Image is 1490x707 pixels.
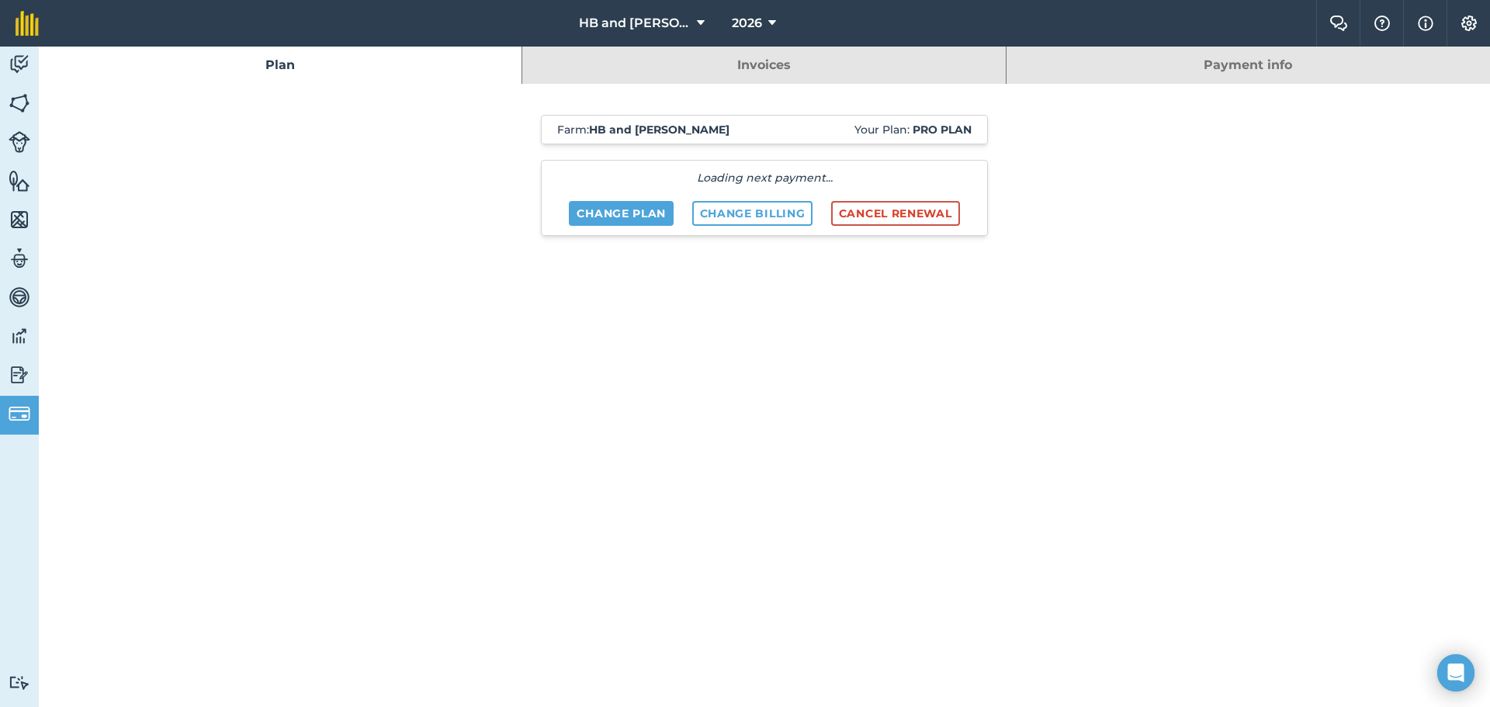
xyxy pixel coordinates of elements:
[16,11,39,36] img: fieldmargin Logo
[692,201,813,226] a: Change billing
[732,14,762,33] span: 2026
[1460,16,1478,31] img: A cog icon
[1329,16,1348,31] img: Two speech bubbles overlapping with the left bubble in the forefront
[522,47,1005,84] a: Invoices
[589,123,729,137] strong: HB and [PERSON_NAME]
[1418,14,1433,33] img: svg+xml;base64,PHN2ZyB4bWxucz0iaHR0cDovL3d3dy53My5vcmcvMjAwMC9zdmciIHdpZHRoPSIxNyIgaGVpZ2h0PSIxNy...
[9,131,30,153] img: svg+xml;base64,PD94bWwgdmVyc2lvbj0iMS4wIiBlbmNvZGluZz0idXRmLTgiPz4KPCEtLSBHZW5lcmF0b3I6IEFkb2JlIE...
[39,47,521,84] a: Plan
[1373,16,1391,31] img: A question mark icon
[9,208,30,231] img: svg+xml;base64,PHN2ZyB4bWxucz0iaHR0cDovL3d3dy53My5vcmcvMjAwMC9zdmciIHdpZHRoPSI1NiIgaGVpZ2h0PSI2MC...
[557,122,729,137] span: Farm :
[854,122,972,137] span: Your Plan:
[9,92,30,115] img: svg+xml;base64,PHN2ZyB4bWxucz0iaHR0cDovL3d3dy53My5vcmcvMjAwMC9zdmciIHdpZHRoPSI1NiIgaGVpZ2h0PSI2MC...
[9,247,30,270] img: svg+xml;base64,PD94bWwgdmVyc2lvbj0iMS4wIiBlbmNvZGluZz0idXRmLTgiPz4KPCEtLSBHZW5lcmF0b3I6IEFkb2JlIE...
[9,675,30,690] img: svg+xml;base64,PD94bWwgdmVyc2lvbj0iMS4wIiBlbmNvZGluZz0idXRmLTgiPz4KPCEtLSBHZW5lcmF0b3I6IEFkb2JlIE...
[9,169,30,192] img: svg+xml;base64,PHN2ZyB4bWxucz0iaHR0cDovL3d3dy53My5vcmcvMjAwMC9zdmciIHdpZHRoPSI1NiIgaGVpZ2h0PSI2MC...
[1007,47,1490,84] a: Payment info
[9,324,30,348] img: svg+xml;base64,PD94bWwgdmVyc2lvbj0iMS4wIiBlbmNvZGluZz0idXRmLTgiPz4KPCEtLSBHZW5lcmF0b3I6IEFkb2JlIE...
[9,286,30,309] img: svg+xml;base64,PD94bWwgdmVyc2lvbj0iMS4wIiBlbmNvZGluZz0idXRmLTgiPz4KPCEtLSBHZW5lcmF0b3I6IEFkb2JlIE...
[569,201,674,226] a: Change plan
[9,363,30,386] img: svg+xml;base64,PD94bWwgdmVyc2lvbj0iMS4wIiBlbmNvZGluZz0idXRmLTgiPz4KPCEtLSBHZW5lcmF0b3I6IEFkb2JlIE...
[913,123,972,137] strong: Pro plan
[1437,654,1474,691] div: Open Intercom Messenger
[697,171,833,185] em: Loading next payment...
[579,14,691,33] span: HB and [PERSON_NAME]
[9,403,30,425] img: svg+xml;base64,PD94bWwgdmVyc2lvbj0iMS4wIiBlbmNvZGluZz0idXRmLTgiPz4KPCEtLSBHZW5lcmF0b3I6IEFkb2JlIE...
[831,201,960,226] button: Cancel renewal
[9,53,30,76] img: svg+xml;base64,PD94bWwgdmVyc2lvbj0iMS4wIiBlbmNvZGluZz0idXRmLTgiPz4KPCEtLSBHZW5lcmF0b3I6IEFkb2JlIE...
